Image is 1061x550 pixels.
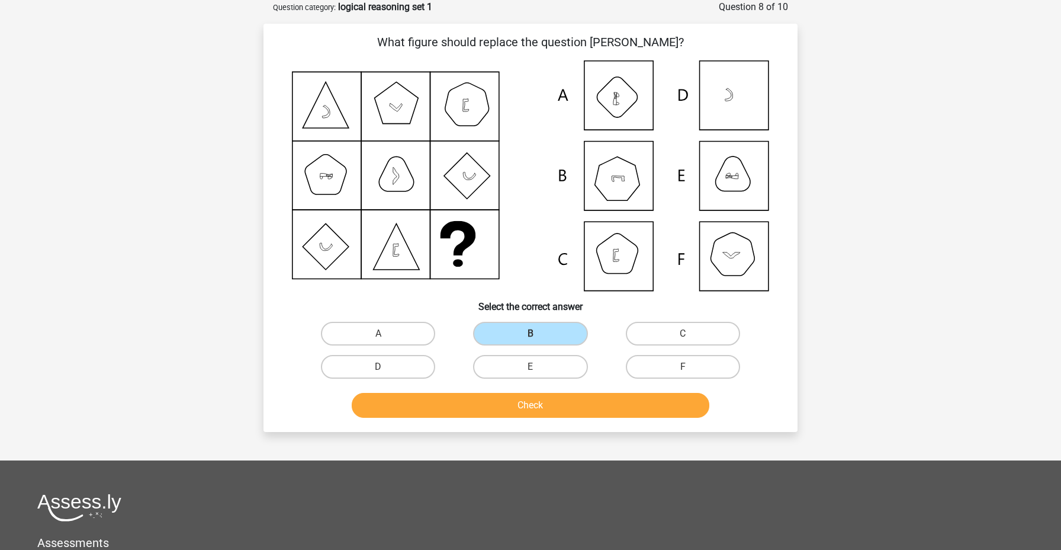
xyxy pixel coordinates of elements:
strong: logical reasoning set 1 [338,1,432,12]
label: C [626,322,740,346]
label: B [473,322,587,346]
h5: Assessments [37,536,1024,550]
label: E [473,355,587,379]
label: F [626,355,740,379]
p: What figure should replace the question [PERSON_NAME]? [282,33,779,51]
small: Question category: [273,3,336,12]
h6: Select the correct answer [282,292,779,312]
label: D [321,355,435,379]
img: Assessly logo [37,494,121,522]
button: Check [352,393,710,418]
label: A [321,322,435,346]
